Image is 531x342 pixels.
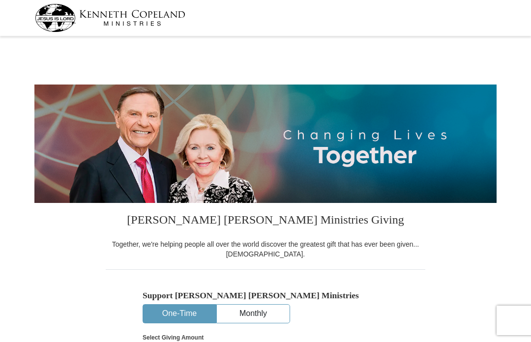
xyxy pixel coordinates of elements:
[106,203,425,239] h3: [PERSON_NAME] [PERSON_NAME] Ministries Giving
[143,290,388,301] h5: Support [PERSON_NAME] [PERSON_NAME] Ministries
[217,305,290,323] button: Monthly
[143,334,204,341] strong: Select Giving Amount
[106,239,425,259] div: Together, we're helping people all over the world discover the greatest gift that has ever been g...
[35,4,185,32] img: kcm-header-logo.svg
[143,305,216,323] button: One-Time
